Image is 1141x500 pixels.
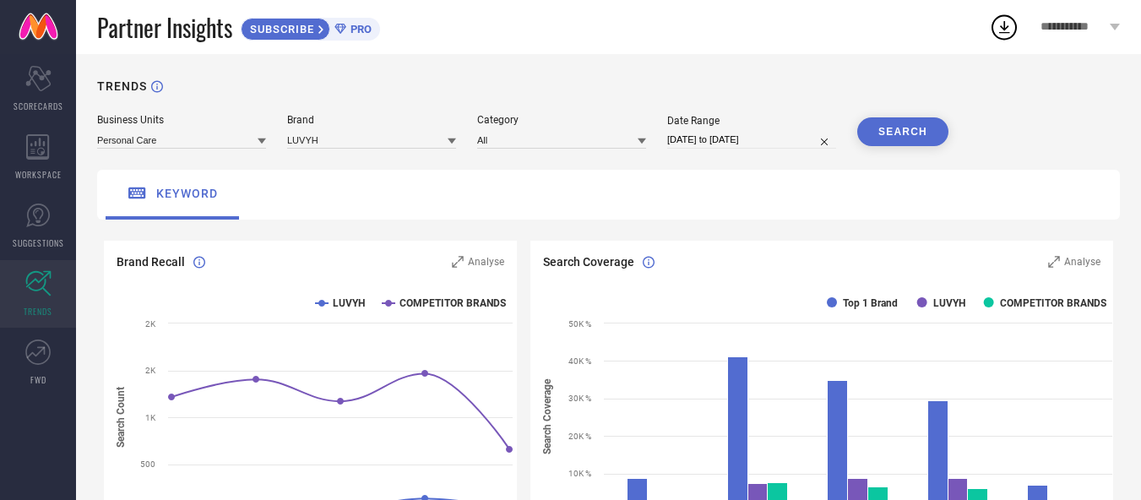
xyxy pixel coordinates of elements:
[667,131,836,149] input: Select date range
[156,187,218,200] span: keyword
[145,366,156,375] text: 2K
[1048,256,1060,268] svg: Zoom
[145,413,156,422] text: 1K
[568,394,591,403] text: 30K %
[1064,256,1100,268] span: Analyse
[541,379,553,455] tspan: Search Coverage
[932,297,964,309] text: LUVYH
[97,79,147,93] h1: TRENDS
[568,319,591,329] text: 50K %
[97,114,266,126] div: Business Units
[13,236,64,249] span: SUGGESTIONS
[30,373,46,386] span: FWD
[15,168,62,181] span: WORKSPACE
[843,297,898,309] text: Top 1 Brand
[333,297,365,309] text: LUVYH
[477,114,646,126] div: Category
[24,305,52,318] span: TRENDS
[145,319,156,329] text: 2K
[117,255,185,269] span: Brand Recall
[140,459,155,469] text: 500
[568,432,591,441] text: 20K %
[97,10,232,45] span: Partner Insights
[543,255,634,269] span: Search Coverage
[399,297,506,309] text: COMPETITOR BRANDS
[346,23,372,35] span: PRO
[857,117,948,146] button: SEARCH
[568,356,591,366] text: 40K %
[989,12,1019,42] div: Open download list
[999,297,1106,309] text: COMPETITOR BRANDS
[287,114,456,126] div: Brand
[115,387,127,448] tspan: Search Count
[568,469,591,478] text: 10K %
[667,115,836,127] div: Date Range
[241,14,380,41] a: SUBSCRIBEPRO
[468,256,504,268] span: Analyse
[14,100,63,112] span: SCORECARDS
[242,23,318,35] span: SUBSCRIBE
[452,256,464,268] svg: Zoom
